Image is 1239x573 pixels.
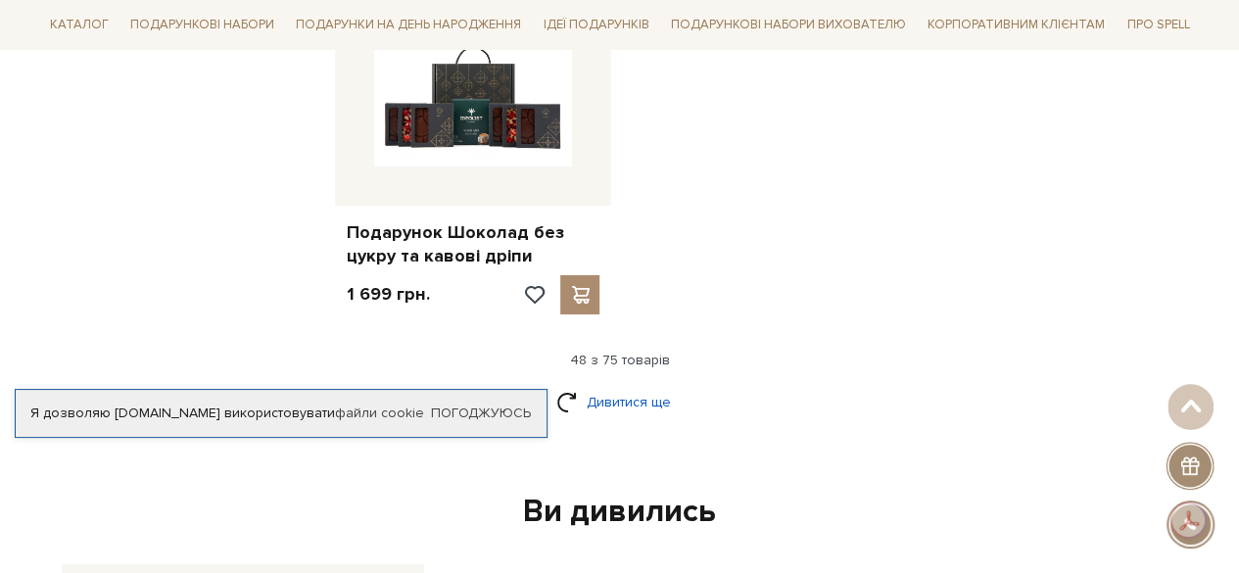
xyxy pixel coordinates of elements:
[920,8,1113,41] a: Корпоративним клієнтам
[122,10,282,40] a: Подарункові набори
[556,385,684,419] a: Дивитися ще
[335,405,424,421] a: файли cookie
[54,492,1186,533] div: Ви дивились
[16,405,547,422] div: Я дозволяю [DOMAIN_NAME] використовувати
[1119,10,1197,40] a: Про Spell
[34,352,1206,369] div: 48 з 75 товарів
[663,8,914,41] a: Подарункові набори вихователю
[42,10,117,40] a: Каталог
[347,221,600,267] a: Подарунок Шоколад без цукру та кавові дріпи
[535,10,656,40] a: Ідеї подарунків
[288,10,529,40] a: Подарунки на День народження
[347,283,430,306] p: 1 699 грн.
[431,405,531,422] a: Погоджуюсь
